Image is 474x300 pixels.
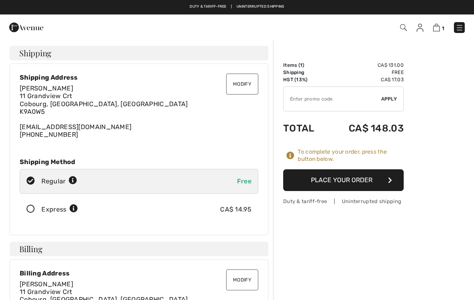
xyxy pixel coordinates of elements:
a: [PHONE_NUMBER] [20,131,78,138]
span: 11 Grandview Crt Cobourg, [GEOGRAPHIC_DATA], [GEOGRAPHIC_DATA] K9A0W5 [20,92,188,115]
button: Modify [226,269,258,290]
img: 1ère Avenue [9,19,43,35]
div: Billing Address [20,269,258,277]
button: Place Your Order [283,169,404,191]
button: Modify [226,74,258,95]
div: CA$ 14.95 [220,205,251,214]
span: 1 [442,25,444,31]
td: Free [327,69,404,76]
img: Search [400,24,407,31]
img: Menu [456,24,464,32]
span: 1 [300,62,302,68]
span: Apply [381,95,397,103]
span: Shipping [19,49,51,57]
img: Shopping Bag [433,24,440,31]
td: HST (13%) [283,76,327,83]
div: Duty & tariff-free | Uninterrupted shipping [283,197,404,205]
span: [PERSON_NAME] [20,280,73,288]
div: Shipping Address [20,74,258,81]
span: Billing [19,245,42,253]
td: Shipping [283,69,327,76]
div: Shipping Method [20,158,258,166]
span: Free [237,177,251,185]
td: Items ( ) [283,62,327,69]
img: My Info [417,24,423,32]
td: CA$ 148.03 [327,115,404,142]
td: CA$ 131.00 [327,62,404,69]
input: Promo code [284,87,381,111]
div: Express [41,205,78,214]
div: [EMAIL_ADDRESS][DOMAIN_NAME] [20,84,258,138]
td: CA$ 17.03 [327,76,404,83]
div: Regular [41,177,77,186]
a: 1 [433,23,444,32]
a: 1ère Avenue [9,23,43,31]
span: [PERSON_NAME] [20,84,73,92]
td: Total [283,115,327,142]
div: To complete your order, press the button below. [298,148,404,163]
